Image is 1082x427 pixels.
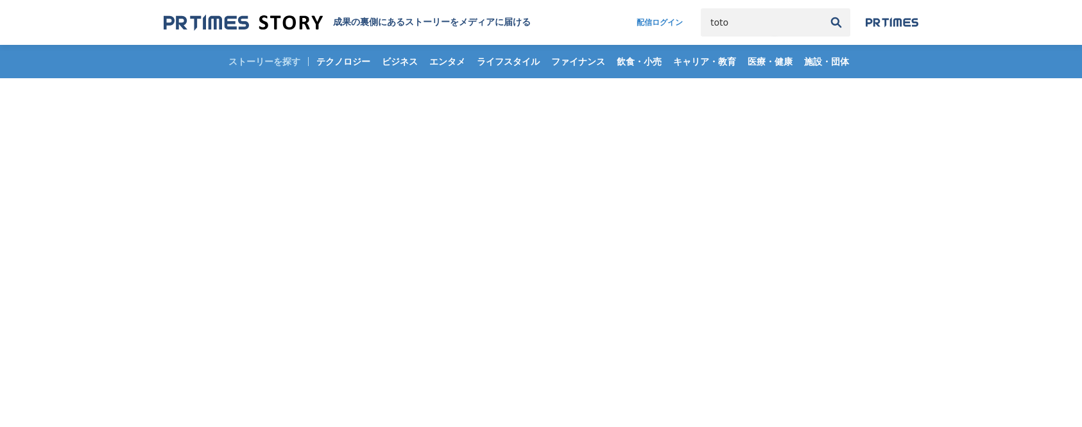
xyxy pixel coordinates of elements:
span: ライフスタイル [472,56,545,67]
a: ファイナンス [546,45,610,78]
span: エンタメ [424,56,470,67]
span: 施設・団体 [799,56,854,67]
a: キャリア・教育 [668,45,741,78]
a: 飲食・小売 [612,45,667,78]
a: 成果の裏側にあるストーリーをメディアに届ける 成果の裏側にあるストーリーをメディアに届ける [164,14,531,31]
a: 医療・健康 [743,45,798,78]
span: 医療・健康 [743,56,798,67]
span: 飲食・小売 [612,56,667,67]
span: ファイナンス [546,56,610,67]
button: 検索 [822,8,850,37]
a: 施設・団体 [799,45,854,78]
img: prtimes [866,17,918,28]
a: 配信ログイン [624,8,696,37]
a: ライフスタイル [472,45,545,78]
h1: 成果の裏側にあるストーリーをメディアに届ける [333,17,531,28]
a: テクノロジー [311,45,375,78]
span: ビジネス [377,56,423,67]
span: テクノロジー [311,56,375,67]
img: 成果の裏側にあるストーリーをメディアに届ける [164,14,323,31]
input: キーワードで検索 [701,8,822,37]
span: キャリア・教育 [668,56,741,67]
a: エンタメ [424,45,470,78]
a: ビジネス [377,45,423,78]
